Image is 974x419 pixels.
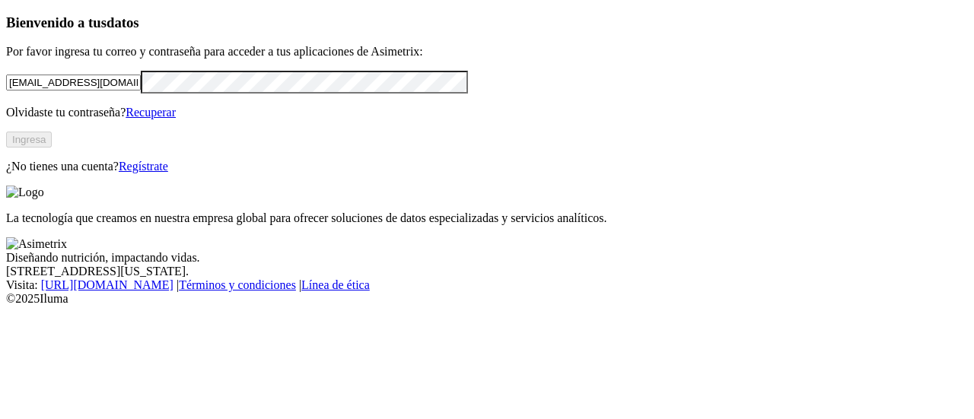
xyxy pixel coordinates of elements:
[41,278,173,291] a: [URL][DOMAIN_NAME]
[119,160,168,173] a: Regístrate
[6,251,968,265] div: Diseñando nutrición, impactando vidas.
[6,132,52,148] button: Ingresa
[6,106,968,119] p: Olvidaste tu contraseña?
[6,211,968,225] p: La tecnología que creamos en nuestra empresa global para ofrecer soluciones de datos especializad...
[301,278,370,291] a: Línea de ética
[6,45,968,59] p: Por favor ingresa tu correo y contraseña para acceder a tus aplicaciones de Asimetrix:
[6,292,968,306] div: © 2025 Iluma
[6,14,968,31] h3: Bienvenido a tus
[6,160,968,173] p: ¿No tienes una cuenta?
[6,186,44,199] img: Logo
[6,278,968,292] div: Visita : | |
[107,14,139,30] span: datos
[126,106,176,119] a: Recuperar
[6,265,968,278] div: [STREET_ADDRESS][US_STATE].
[6,237,67,251] img: Asimetrix
[6,75,141,90] input: Tu correo
[179,278,296,291] a: Términos y condiciones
